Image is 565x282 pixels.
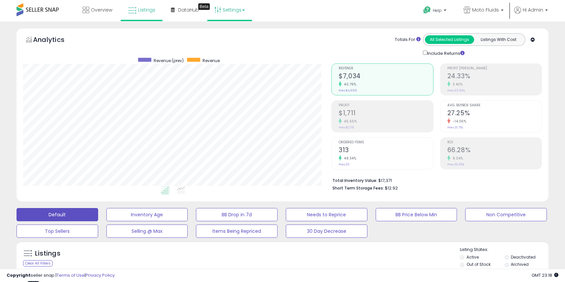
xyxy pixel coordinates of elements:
p: Listing States: [460,247,548,253]
span: Revenue [203,58,220,63]
span: Listings [138,7,155,13]
h2: 66.28% [447,146,542,155]
span: Profit [PERSON_NAME] [447,67,542,70]
li: $17,371 [332,176,537,184]
small: Prev: 61.35% [447,162,464,166]
button: Selling @ Max [106,225,188,238]
h2: 313 [339,146,433,155]
button: 30 Day Decrease [286,225,367,238]
h2: $1,711 [339,109,433,118]
label: Out of Stock [467,262,491,267]
button: Items Being Repriced [196,225,278,238]
small: Prev: 211 [339,162,350,166]
h5: Analytics [33,35,77,46]
i: Get Help [423,6,431,14]
span: Revenue [339,67,433,70]
small: Prev: $4,996 [339,88,357,92]
button: Inventory Age [106,208,188,221]
small: 48.34% [342,156,356,161]
span: Profit [339,104,433,107]
span: Help [433,8,442,13]
h5: Listings [35,249,60,258]
button: Needs to Reprice [286,208,367,221]
small: 40.79% [342,82,356,87]
button: All Selected Listings [425,35,474,44]
label: Archived [511,262,529,267]
a: Help [418,1,453,21]
button: BB Price Below Min [376,208,457,221]
small: Prev: 31.71% [447,125,463,129]
small: 3.40% [450,82,463,87]
label: Deactivated [511,254,536,260]
h2: 24.33% [447,72,542,81]
a: Privacy Policy [86,272,115,278]
button: Listings With Cost [474,35,523,44]
span: Moto Fluids [472,7,499,13]
label: Active [467,254,479,260]
small: 8.04% [450,156,463,161]
span: ROI [447,141,542,144]
span: Avg. Buybox Share [447,104,542,107]
div: seller snap | | [7,272,115,279]
div: Tooltip anchor [198,3,210,10]
span: 2025-10-13 23:18 GMT [532,272,558,278]
span: Ordered Items [339,141,433,144]
button: BB Drop in 7d [196,208,278,221]
span: Hi Admin [523,7,543,13]
div: Include Returns [418,49,472,57]
div: Totals For [395,37,421,43]
span: Overview [91,7,112,13]
small: 45.55% [342,119,357,124]
h2: $7,034 [339,72,433,81]
button: Top Sellers [17,225,98,238]
b: Total Inventory Value: [332,178,377,183]
button: Default [17,208,98,221]
a: Hi Admin [514,7,548,21]
button: Non Competitive [465,208,547,221]
a: Terms of Use [56,272,85,278]
small: Prev: 23.53% [447,88,465,92]
strong: Copyright [7,272,31,278]
span: Revenue (prev) [154,58,184,63]
h2: 27.25% [447,109,542,118]
small: Prev: $1,176 [339,125,354,129]
b: Short Term Storage Fees: [332,185,384,191]
span: DataHub [178,7,199,13]
span: $12.92 [385,185,398,191]
div: Clear All Filters [23,260,53,266]
small: -14.06% [450,119,467,124]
